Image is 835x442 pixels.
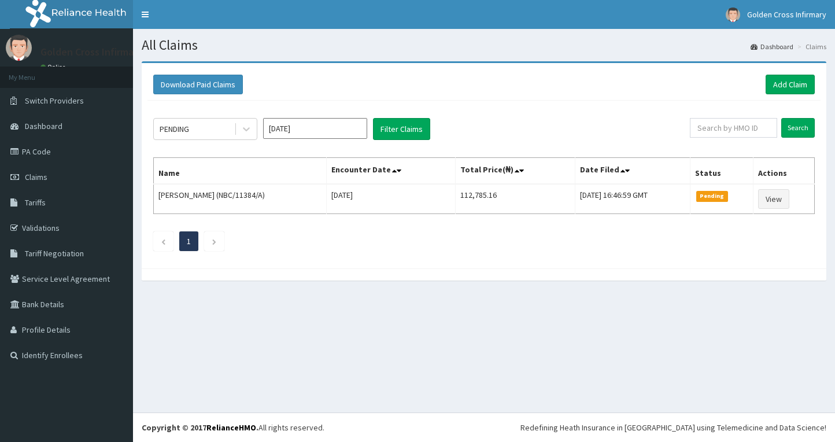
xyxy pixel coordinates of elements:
[795,42,826,51] li: Claims
[575,184,690,214] td: [DATE] 16:46:59 GMT
[753,158,815,185] th: Actions
[212,236,217,246] a: Next page
[758,189,789,209] a: View
[690,118,777,138] input: Search by HMO ID
[187,236,191,246] a: Page 1 is your current page
[326,158,455,185] th: Encounter Date
[153,75,243,94] button: Download Paid Claims
[160,123,189,135] div: PENDING
[25,172,47,182] span: Claims
[161,236,166,246] a: Previous page
[781,118,815,138] input: Search
[154,184,327,214] td: [PERSON_NAME] (NBC/11384/A)
[25,248,84,259] span: Tariff Negotiation
[766,75,815,94] a: Add Claim
[690,158,753,185] th: Status
[747,9,826,20] span: Golden Cross Infirmary
[455,158,575,185] th: Total Price(₦)
[25,121,62,131] span: Dashboard
[751,42,793,51] a: Dashboard
[206,422,256,433] a: RelianceHMO
[6,35,32,61] img: User Image
[40,63,68,71] a: Online
[520,422,826,433] div: Redefining Heath Insurance in [GEOGRAPHIC_DATA] using Telemedicine and Data Science!
[25,95,84,106] span: Switch Providers
[696,191,728,201] span: Pending
[726,8,740,22] img: User Image
[263,118,367,139] input: Select Month and Year
[326,184,455,214] td: [DATE]
[25,197,46,208] span: Tariffs
[575,158,690,185] th: Date Filed
[133,412,835,442] footer: All rights reserved.
[142,38,826,53] h1: All Claims
[455,184,575,214] td: 112,785.16
[154,158,327,185] th: Name
[373,118,430,140] button: Filter Claims
[40,47,142,57] p: Golden Cross Infirmary
[142,422,258,433] strong: Copyright © 2017 .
